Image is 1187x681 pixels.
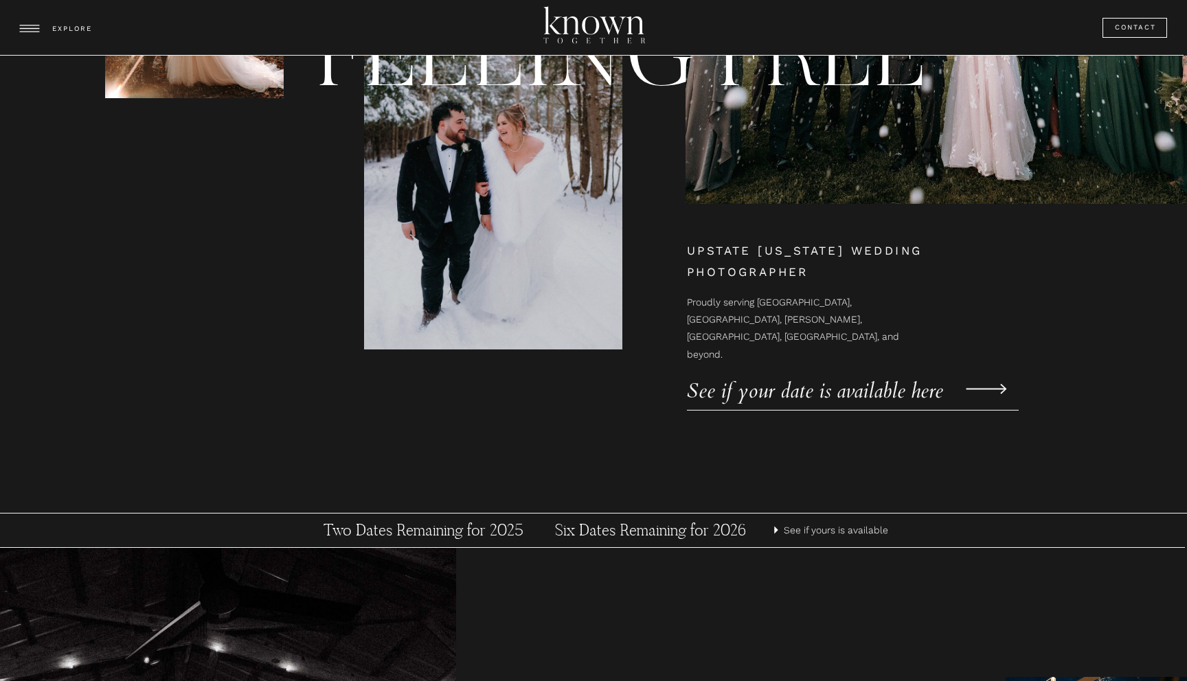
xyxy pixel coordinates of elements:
[784,522,892,539] a: See if yours is available
[52,23,95,36] h3: EXPLORE
[295,520,551,541] a: Two Dates Remaining for 2025
[1115,21,1157,34] a: Contact
[687,373,973,393] a: See if your date is available here
[523,520,778,541] a: Six Dates Remaining for 2026
[687,294,902,332] h2: Proudly serving [GEOGRAPHIC_DATA], [GEOGRAPHIC_DATA], [PERSON_NAME], [GEOGRAPHIC_DATA], [GEOGRAPH...
[687,240,985,281] h1: Upstate [US_STATE] Wedding Photographer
